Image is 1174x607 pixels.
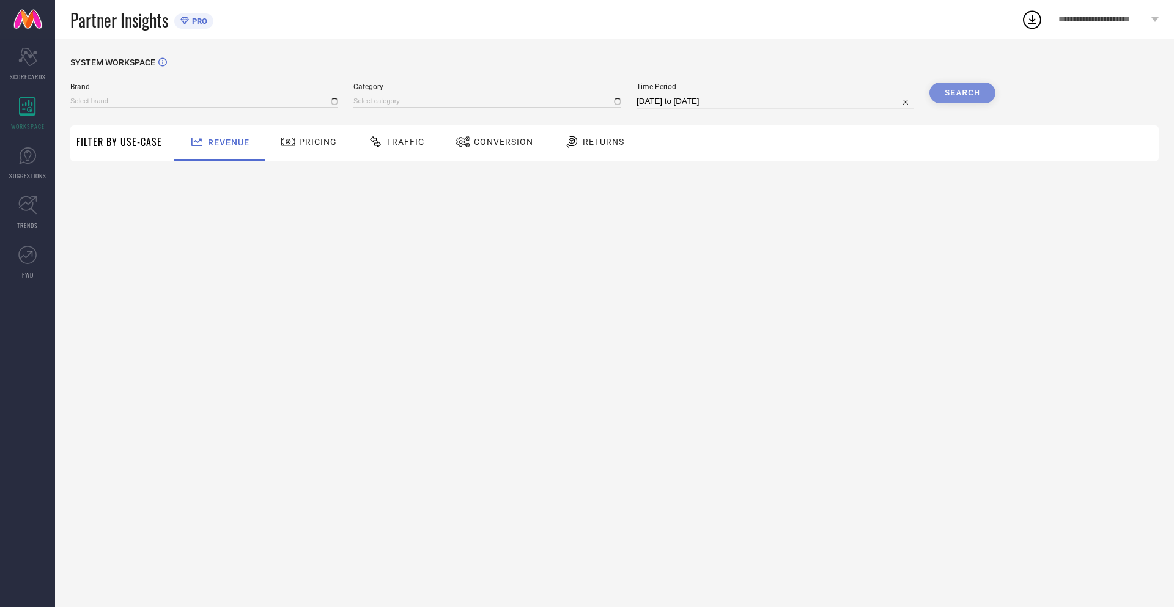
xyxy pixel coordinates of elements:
[208,138,249,147] span: Revenue
[189,17,207,26] span: PRO
[10,72,46,81] span: SCORECARDS
[70,95,338,108] input: Select brand
[353,95,621,108] input: Select category
[353,83,621,91] span: Category
[11,122,45,131] span: WORKSPACE
[70,83,338,91] span: Brand
[637,94,914,109] input: Select time period
[1021,9,1043,31] div: Open download list
[70,57,155,67] span: SYSTEM WORKSPACE
[22,270,34,279] span: FWD
[9,171,46,180] span: SUGGESTIONS
[76,134,162,149] span: Filter By Use-Case
[386,137,424,147] span: Traffic
[70,7,168,32] span: Partner Insights
[299,137,337,147] span: Pricing
[474,137,533,147] span: Conversion
[17,221,38,230] span: TRENDS
[583,137,624,147] span: Returns
[637,83,914,91] span: Time Period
